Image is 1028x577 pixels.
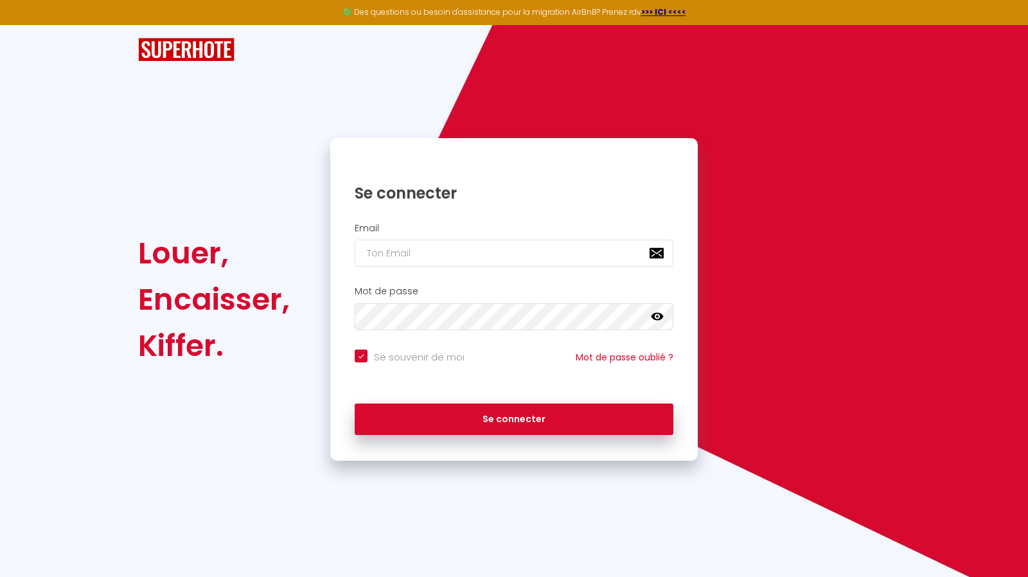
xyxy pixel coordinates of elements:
[641,6,686,17] a: >>> ICI <<<<
[138,230,290,276] div: Louer,
[138,38,235,62] img: SuperHote logo
[355,286,673,297] h2: Mot de passe
[138,276,290,323] div: Encaisser,
[355,404,673,436] button: Se connecter
[355,223,673,234] h2: Email
[355,240,673,267] input: Ton Email
[576,351,673,364] a: Mot de passe oublié ?
[138,323,290,369] div: Kiffer.
[355,183,673,203] h1: Se connecter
